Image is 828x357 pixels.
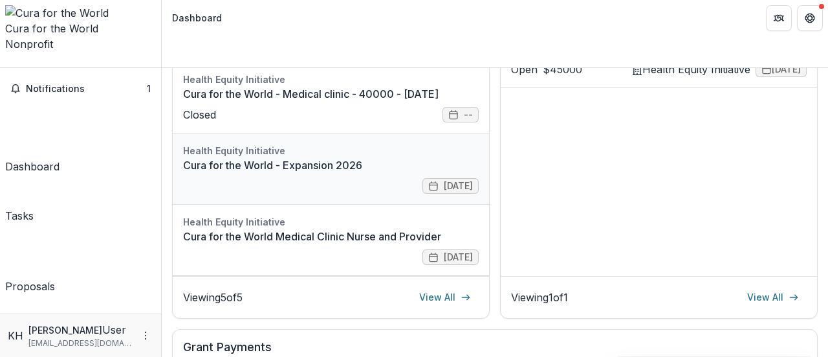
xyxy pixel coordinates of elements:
a: Proposals [5,229,55,294]
div: Dashboard [172,11,222,25]
span: Nonprofit [5,38,53,51]
a: Cura for the World Medical Clinic Nurse and Provider [183,229,479,244]
p: Viewing 5 of 5 [183,290,243,305]
button: More [138,328,153,343]
nav: breadcrumb [167,8,227,27]
div: Kayla Hansen [8,328,23,343]
img: Cura for the World [5,5,156,21]
a: View All [411,287,479,308]
div: Dashboard [5,159,60,174]
button: Get Help [797,5,823,31]
p: [EMAIL_ADDRESS][DOMAIN_NAME] [28,338,133,349]
div: Proposals [5,279,55,294]
button: Notifications1 [5,78,156,99]
a: View All [739,287,807,308]
a: Dashboard [5,104,60,174]
div: Tasks [5,208,34,224]
p: Viewing 1 of 1 [511,290,568,305]
button: Partners [766,5,792,31]
span: Notifications [26,84,147,95]
span: 1 [147,83,151,94]
a: Cura for the World - Medical clinic - 40000 - [DATE] [183,86,479,102]
p: [PERSON_NAME] [28,323,102,337]
a: Tasks [5,179,34,224]
div: Cura for the World [5,21,156,36]
a: Cura for the World - Expansion 2026 [183,157,479,173]
p: User [102,322,126,338]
